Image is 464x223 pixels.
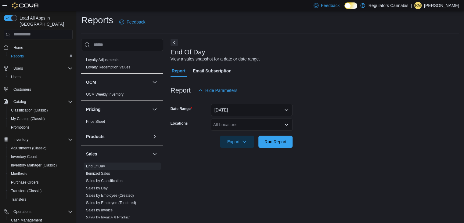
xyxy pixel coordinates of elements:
[1,135,75,144] button: Inventory
[6,52,75,60] button: Reports
[424,2,459,9] p: [PERSON_NAME]
[86,106,150,112] button: Pricing
[86,119,105,124] span: Price Sheet
[13,209,31,214] span: Operations
[9,153,39,160] a: Inventory Count
[9,73,73,81] span: Users
[86,92,124,97] a: OCM Weekly Inventory
[196,84,240,97] button: Hide Parameters
[86,178,123,183] span: Sales by Classification
[86,92,124,97] span: OCM Weekly Inventory
[9,179,73,186] span: Purchase Orders
[11,86,73,93] span: Customers
[6,152,75,161] button: Inventory Count
[127,19,145,25] span: Feedback
[151,133,158,140] button: Products
[151,79,158,86] button: OCM
[9,124,73,131] span: Promotions
[171,87,191,94] h3: Report
[117,16,148,28] a: Feedback
[11,65,73,72] span: Users
[415,2,421,9] span: RM
[86,193,134,198] a: Sales by Employee (Created)
[12,2,39,9] img: Cova
[6,115,75,123] button: My Catalog (Classic)
[17,15,73,27] span: Load All Apps in [GEOGRAPHIC_DATA]
[86,133,105,140] h3: Products
[11,163,57,168] span: Inventory Manager (Classic)
[11,125,30,130] span: Promotions
[11,54,24,59] span: Reports
[11,116,45,121] span: My Catalog (Classic)
[9,53,73,60] span: Reports
[13,99,26,104] span: Catalog
[86,186,108,190] a: Sales by Day
[151,106,158,113] button: Pricing
[9,153,73,160] span: Inventory Count
[6,161,75,170] button: Inventory Manager (Classic)
[9,53,26,60] a: Reports
[9,73,23,81] a: Users
[9,107,73,114] span: Classification (Classic)
[9,115,47,122] a: My Catalog (Classic)
[171,121,188,126] label: Locations
[86,215,130,220] a: Sales by Invoice & Product
[172,65,185,77] span: Report
[86,79,96,85] h3: OCM
[368,2,408,9] p: Regulators Cannabis
[13,137,28,142] span: Inventory
[13,66,23,71] span: Users
[86,79,150,85] button: OCM
[1,207,75,216] button: Operations
[86,151,150,157] button: Sales
[9,144,49,152] a: Adjustments (Classic)
[86,133,150,140] button: Products
[9,107,50,114] a: Classification (Classic)
[411,2,412,9] p: |
[86,201,136,205] a: Sales by Employee (Tendered)
[81,118,163,128] div: Pricing
[9,124,32,131] a: Promotions
[86,171,110,176] span: Itemized Sales
[11,98,28,105] button: Catalog
[81,56,163,73] div: Loyalty
[11,65,25,72] button: Users
[11,75,20,79] span: Users
[6,144,75,152] button: Adjustments (Classic)
[9,170,29,177] a: Manifests
[224,136,250,148] span: Export
[6,170,75,178] button: Manifests
[86,57,119,62] span: Loyalty Adjustments
[258,136,293,148] button: Run Report
[9,115,73,122] span: My Catalog (Classic)
[6,73,75,81] button: Users
[11,197,26,202] span: Transfers
[220,136,254,148] button: Export
[13,87,31,92] span: Customers
[321,2,340,9] span: Feedback
[81,91,163,101] div: OCM
[151,150,158,158] button: Sales
[1,85,75,94] button: Customers
[86,164,105,168] a: End Of Day
[86,119,105,124] a: Price Sheet
[414,2,422,9] div: Rachel McLennan
[9,187,44,195] a: Transfers (Classic)
[86,208,113,212] a: Sales by Invoice
[11,180,39,185] span: Purchase Orders
[11,98,73,105] span: Catalog
[86,164,105,169] span: End Of Day
[344,2,357,9] input: Dark Mode
[284,122,289,127] button: Open list of options
[1,97,75,106] button: Catalog
[9,196,73,203] span: Transfers
[9,170,73,177] span: Manifests
[6,187,75,195] button: Transfers (Classic)
[6,178,75,187] button: Purchase Orders
[171,39,178,46] button: Next
[9,179,41,186] a: Purchase Orders
[171,106,192,111] label: Date Range
[9,162,73,169] span: Inventory Manager (Classic)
